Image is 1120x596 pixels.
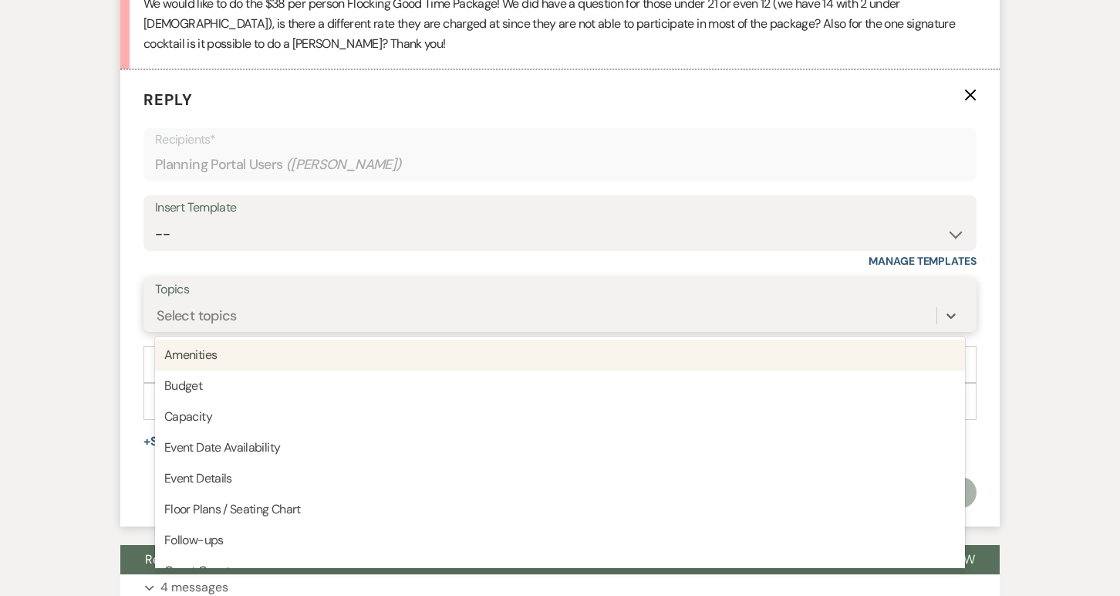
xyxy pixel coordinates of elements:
div: Insert Template [155,197,965,219]
button: Rehearsal 5 hour time blocks [120,545,920,574]
span: Rehearsal 5 hour time blocks [145,551,309,567]
div: Follow-ups [155,525,965,556]
span: ( [PERSON_NAME] ) [286,154,402,175]
div: Budget [155,371,965,401]
span: Reply [143,90,193,110]
div: Event Details [155,463,965,494]
div: Select topics [157,305,237,326]
a: Manage Templates [869,254,977,268]
div: Guest Count [155,556,965,587]
button: Share [143,435,201,448]
div: Planning Portal Users [155,150,965,180]
span: + [143,435,150,448]
label: Topics [155,279,965,301]
div: Event Date Availability [155,432,965,463]
div: Floor Plans / Seating Chart [155,494,965,525]
div: Amenities [155,340,965,371]
div: Capacity [155,401,965,432]
p: Recipients* [155,130,965,150]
